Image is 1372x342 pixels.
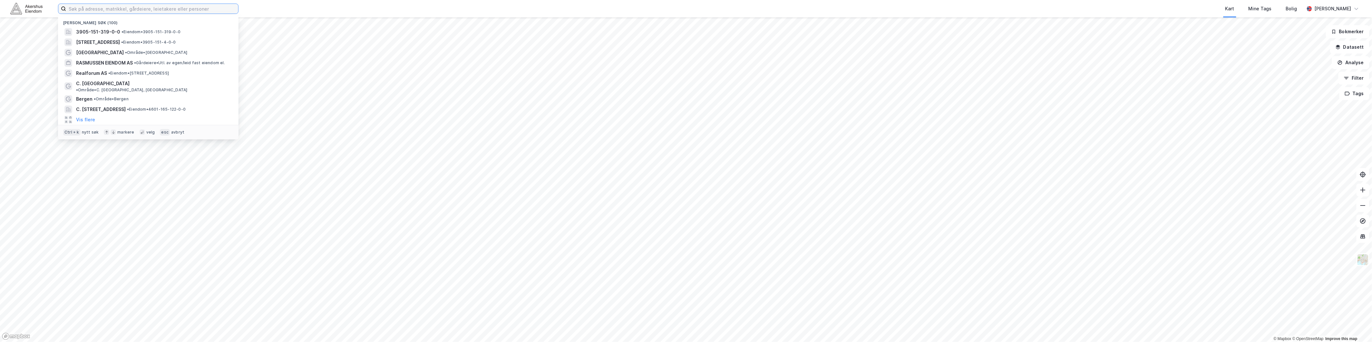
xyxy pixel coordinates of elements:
[76,28,120,36] span: 3905-151-319-0-0
[76,80,130,87] span: C. [GEOGRAPHIC_DATA]
[125,50,127,55] span: •
[121,40,176,45] span: Eiendom • 3905-151-4-0-0
[76,59,133,67] span: RASMUSSEN EIENDOM AS
[76,69,107,77] span: Realforum AS
[2,333,30,340] a: Mapbox homepage
[76,95,92,103] span: Bergen
[1315,5,1351,13] div: [PERSON_NAME]
[66,4,238,14] input: Søk på adresse, matrikkel, gårdeiere, leietakere eller personer
[1249,5,1272,13] div: Mine Tags
[63,129,81,136] div: Ctrl + k
[121,40,123,45] span: •
[1286,5,1297,13] div: Bolig
[134,60,225,65] span: Gårdeiere • Utl. av egen/leid fast eiendom el.
[1357,254,1369,266] img: Z
[76,116,95,124] button: Vis flere
[122,29,123,34] span: •
[1326,337,1357,341] a: Improve this map
[122,29,180,35] span: Eiendom • 3905-151-319-0-0
[1340,311,1372,342] div: Kontrollprogram for chat
[171,130,184,135] div: avbryt
[108,71,110,75] span: •
[94,96,129,102] span: Område • Bergen
[1332,56,1369,69] button: Analyse
[1274,337,1291,341] a: Mapbox
[58,15,238,27] div: [PERSON_NAME] søk (100)
[1326,25,1369,38] button: Bokmerker
[76,106,126,113] span: C. [STREET_ADDRESS]
[94,96,96,101] span: •
[76,49,124,56] span: [GEOGRAPHIC_DATA]
[76,87,78,92] span: •
[134,60,136,65] span: •
[1292,337,1324,341] a: OpenStreetMap
[1338,72,1369,85] button: Filter
[127,107,129,112] span: •
[82,130,99,135] div: nytt søk
[146,130,155,135] div: velg
[117,130,134,135] div: markere
[108,71,169,76] span: Eiendom • [STREET_ADDRESS]
[76,38,120,46] span: [STREET_ADDRESS]
[1225,5,1234,13] div: Kart
[10,3,43,14] img: akershus-eiendom-logo.9091f326c980b4bce74ccdd9f866810c.svg
[1340,311,1372,342] iframe: Chat Widget
[125,50,187,55] span: Område • [GEOGRAPHIC_DATA]
[76,87,187,93] span: Område • C. [GEOGRAPHIC_DATA], [GEOGRAPHIC_DATA]
[160,129,170,136] div: esc
[127,107,186,112] span: Eiendom • 4601-165-122-0-0
[1339,87,1369,100] button: Tags
[1330,41,1369,54] button: Datasett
